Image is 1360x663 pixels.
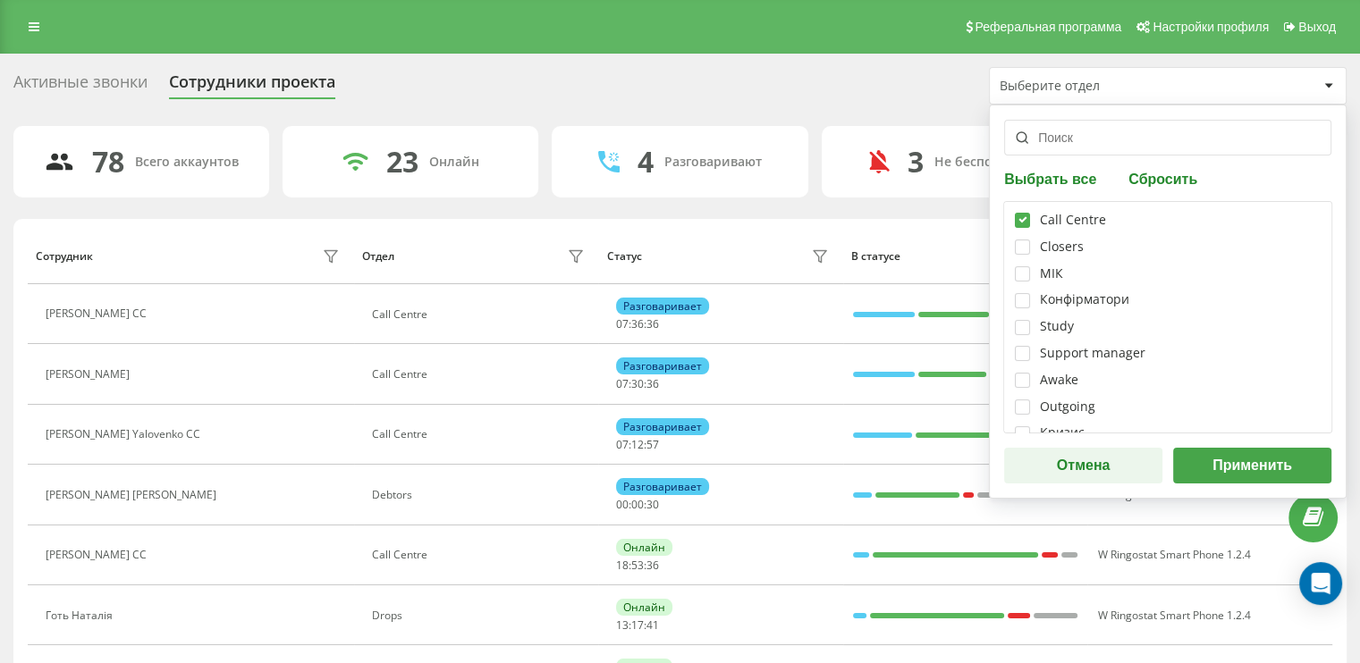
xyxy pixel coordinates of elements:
[1097,608,1250,623] span: W Ringostat Smart Phone 1.2.4
[46,368,134,381] div: [PERSON_NAME]
[616,478,709,495] div: Разговаривает
[616,378,659,390] div: : :
[169,72,335,100] div: Сотрудники проекта
[616,599,672,616] div: Онлайн
[616,539,672,556] div: Онлайн
[1040,399,1095,415] div: Outgoing
[631,558,644,573] span: 53
[1040,239,1084,255] div: Closers
[616,617,629,633] span: 13
[1040,425,1085,441] div: Кризис
[616,439,659,451] div: : :
[607,250,642,263] div: Статус
[1299,562,1342,605] div: Open Intercom Messenger
[36,250,93,263] div: Сотрудник
[92,145,124,179] div: 78
[616,497,629,512] span: 00
[386,145,418,179] div: 23
[631,316,644,331] span: 36
[362,250,394,263] div: Отдел
[616,316,629,331] span: 07
[646,558,659,573] span: 36
[1004,170,1102,187] button: Выбрать все
[372,489,589,501] div: Debtors
[616,298,709,315] div: Разговаривает
[1000,79,1213,94] div: Выберите отдел
[616,418,709,435] div: Разговаривает
[1123,170,1203,187] button: Сбросить
[646,497,659,512] span: 30
[646,316,659,331] span: 36
[1097,547,1250,562] span: W Ringostat Smart Phone 1.2.4
[372,368,589,381] div: Call Centre
[1040,373,1078,388] div: Аwake
[46,428,205,441] div: [PERSON_NAME] Yalovenko CC
[1298,20,1336,34] span: Выход
[1004,448,1162,483] button: Отмена
[46,489,221,501] div: [PERSON_NAME] [PERSON_NAME]
[616,559,659,572] div: : :
[372,609,589,622] div: Drops
[664,155,762,170] div: Разговаривают
[851,250,1079,263] div: В статусе
[46,307,151,320] div: [PERSON_NAME] CC
[1004,120,1331,155] input: Поиск
[638,145,654,179] div: 4
[616,499,659,511] div: : :
[646,617,659,633] span: 41
[372,549,589,561] div: Call Centre
[1040,346,1145,361] div: Support manager
[1040,213,1106,228] div: Call Centre
[46,549,151,561] div: [PERSON_NAME] CC
[616,357,709,374] div: Разговаривает
[934,155,1030,170] div: Не беспокоить
[616,318,659,331] div: : :
[372,428,589,441] div: Call Centre
[1040,266,1063,281] div: МІК
[908,145,924,179] div: 3
[1153,20,1269,34] span: Настройки профиля
[372,308,589,321] div: Call Centre
[631,376,644,391] span: 30
[429,155,479,170] div: Онлайн
[616,558,629,573] span: 18
[1173,448,1331,483] button: Применить
[46,609,117,622] div: Готь Наталія
[975,20,1121,34] span: Реферальная программа
[631,437,644,452] span: 12
[135,155,239,170] div: Всего аккаунтов
[616,437,629,452] span: 07
[616,619,659,632] div: : :
[646,376,659,391] span: 36
[646,437,659,452] span: 57
[616,376,629,391] span: 07
[1040,292,1129,307] div: Конфірматори
[1040,319,1074,334] div: Study
[631,617,644,633] span: 17
[13,72,148,100] div: Активные звонки
[631,497,644,512] span: 00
